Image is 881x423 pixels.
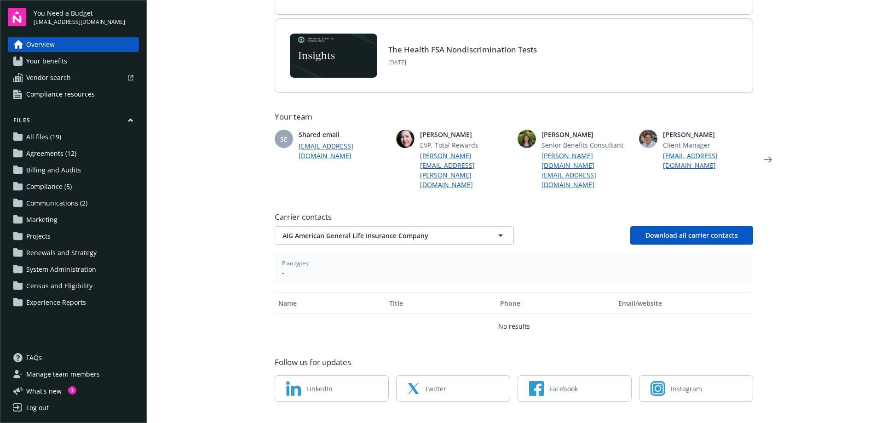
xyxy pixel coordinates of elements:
[518,130,536,148] img: photo
[26,146,76,161] span: Agreements (12)
[34,18,125,26] span: [EMAIL_ADDRESS][DOMAIN_NAME]
[8,212,139,227] a: Marketing
[26,262,96,277] span: System Administration
[34,8,125,18] span: You Need a Budget
[26,400,49,415] div: Log out
[645,231,738,240] span: Download all carrier contacts
[26,70,71,85] span: Vendor search
[420,140,510,150] span: EVP, Total Rewards
[26,279,92,293] span: Census and Eligibility
[8,163,139,177] a: Billing and Audits
[26,179,72,194] span: Compliance (5)
[26,386,62,396] span: What ' s new
[671,384,702,394] span: Instagram
[8,279,139,293] a: Census and Eligibility
[26,163,81,177] span: Billing and Audits
[282,268,746,277] span: -
[282,231,474,240] span: AIG American General Life Insurance Company
[618,298,749,308] div: Email/website
[306,384,333,394] span: LinkedIn
[8,229,139,244] a: Projects
[26,37,55,52] span: Overview
[541,130,632,139] span: [PERSON_NAME]
[8,37,139,52] a: Overview
[396,130,415,148] img: photo
[26,350,42,365] span: FAQs
[299,130,389,139] span: Shared email
[8,295,139,310] a: Experience Reports
[26,367,100,382] span: Manage team members
[500,298,610,308] div: Phone
[8,386,76,396] button: What's new1
[290,34,377,78] img: Card Image - EB Compliance Insights.png
[8,8,26,26] img: navigator-logo.svg
[8,130,139,144] a: All files (19)
[8,367,139,382] a: Manage team members
[663,140,753,150] span: Client Manager
[8,146,139,161] a: Agreements (12)
[760,152,775,167] a: Next
[663,130,753,139] span: [PERSON_NAME]
[68,386,76,394] div: 1
[299,141,389,160] a: [EMAIL_ADDRESS][DOMAIN_NAME]
[639,375,753,402] a: Instagram
[8,350,139,365] a: FAQs
[282,259,746,268] span: Plan types
[26,295,86,310] span: Experience Reports
[396,375,510,402] a: Twitter
[278,298,382,308] div: Name
[518,375,632,402] a: Facebook
[496,292,614,314] button: Phone
[8,70,139,85] a: Vendor search
[26,246,97,260] span: Renewals and Strategy
[26,229,51,244] span: Projects
[26,130,61,144] span: All files (19)
[8,196,139,211] a: Communications (2)
[388,44,537,55] a: The Health FSA Nondiscrimination Tests
[389,298,493,308] div: Title
[275,292,386,314] button: Name
[280,134,288,144] span: SE
[275,226,514,245] button: AIG American General Life Insurance Company
[275,357,351,368] span: Follow us for updates
[425,384,446,394] span: Twitter
[26,87,95,102] span: Compliance resources
[8,246,139,260] a: Renewals and Strategy
[549,384,578,394] span: Facebook
[615,292,753,314] button: Email/website
[420,151,510,189] a: [PERSON_NAME][EMAIL_ADDRESS][PERSON_NAME][DOMAIN_NAME]
[34,8,139,26] button: You Need a Budget[EMAIL_ADDRESS][DOMAIN_NAME]
[8,262,139,277] a: System Administration
[8,87,139,102] a: Compliance resources
[663,151,753,170] a: [EMAIL_ADDRESS][DOMAIN_NAME]
[8,116,139,128] button: Files
[8,179,139,194] a: Compliance (5)
[26,54,67,69] span: Your benefits
[275,375,389,402] a: LinkedIn
[630,226,753,245] button: Download all carrier contacts
[541,151,632,189] a: [PERSON_NAME][DOMAIN_NAME][EMAIL_ADDRESS][DOMAIN_NAME]
[498,321,530,331] p: No results
[26,196,87,211] span: Communications (2)
[541,140,632,150] span: Senior Benefits Consultant
[386,292,496,314] button: Title
[275,111,753,122] span: Your team
[388,58,537,67] span: [DATE]
[639,130,657,148] img: photo
[275,211,753,223] span: Carrier contacts
[26,212,58,227] span: Marketing
[420,130,510,139] span: [PERSON_NAME]
[8,54,139,69] a: Your benefits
